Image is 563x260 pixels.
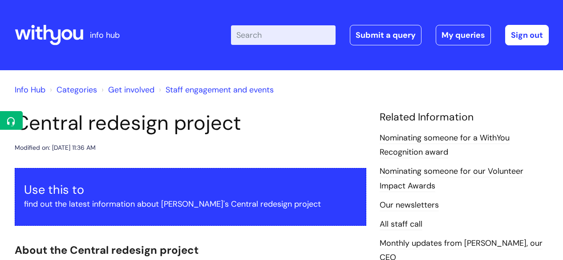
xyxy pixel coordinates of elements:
[231,25,336,45] input: Search
[350,25,421,45] a: Submit a query
[505,25,549,45] a: Sign out
[15,243,198,257] span: About the Central redesign project
[24,183,357,197] h3: Use this to
[108,84,154,95] a: Get involved
[15,142,96,153] div: Modified on: [DATE] 11:36 AM
[57,84,97,95] a: Categories
[24,197,357,211] p: find out the latest information about [PERSON_NAME]'s Central redesign project
[90,28,120,42] p: info hub
[380,132,510,158] a: Nominating someone for a WithYou Recognition award
[380,111,549,124] h4: Related Information
[157,83,274,97] li: Staff engagement and events
[436,25,491,45] a: My queries
[380,166,523,192] a: Nominating someone for our Volunteer Impact Awards
[15,111,366,135] h1: Central redesign project
[380,219,422,230] a: All staff call
[380,200,439,211] a: Our newsletters
[48,83,97,97] li: Solution home
[99,83,154,97] li: Get involved
[15,84,45,95] a: Info Hub
[231,25,549,45] div: | -
[166,84,274,95] a: Staff engagement and events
